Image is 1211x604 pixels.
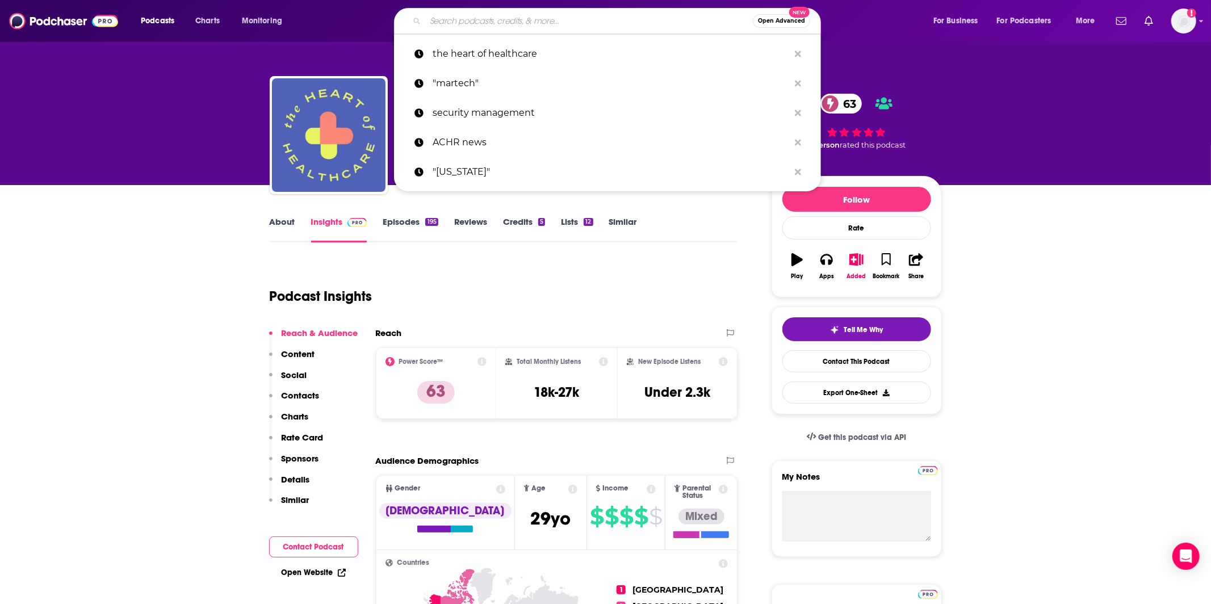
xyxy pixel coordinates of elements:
button: open menu [234,12,297,30]
h2: Power Score™ [399,358,443,366]
span: Age [531,485,546,492]
svg: Add a profile image [1187,9,1196,18]
span: Get this podcast via API [818,433,906,442]
div: Mixed [678,509,724,525]
a: Contact This Podcast [782,350,931,372]
span: $ [590,507,604,526]
button: Bookmark [871,246,901,287]
p: Charts [282,411,309,422]
h2: Reach [376,328,402,338]
p: ACHR news [433,128,789,157]
div: 12 [584,218,593,226]
button: Contact Podcast [269,536,358,557]
img: The Heart of Healthcare | A Digital Health Podcast [272,78,385,192]
span: $ [634,507,648,526]
button: Similar [269,494,309,515]
span: Logged in as TeemsPR [1171,9,1196,33]
button: Charts [269,411,309,432]
button: Open AdvancedNew [753,14,810,28]
a: Lists12 [561,216,593,242]
h3: 18k-27k [534,384,579,401]
button: Play [782,246,812,287]
button: Added [841,246,871,287]
span: Countries [397,559,430,567]
input: Search podcasts, credits, & more... [425,12,753,30]
label: My Notes [782,471,931,491]
button: Contacts [269,390,320,411]
span: rated this podcast [840,141,906,149]
span: Income [602,485,628,492]
button: Show profile menu [1171,9,1196,33]
p: Similar [282,494,309,505]
button: Follow [782,187,931,212]
div: Rate [782,216,931,240]
a: Pro website [918,464,938,475]
p: the heart of healthcare [433,39,789,69]
div: 63 1 personrated this podcast [772,86,942,157]
span: Tell Me Why [844,325,883,334]
p: Contacts [282,390,320,401]
p: Details [282,474,310,485]
a: InsightsPodchaser Pro [311,216,367,242]
button: Reach & Audience [269,328,358,349]
button: Apps [812,246,841,287]
p: Rate Card [282,432,324,443]
a: ACHR news [394,128,821,157]
a: Credits5 [503,216,545,242]
button: Share [901,246,931,287]
a: Reviews [454,216,487,242]
span: 1 person [809,141,840,149]
h2: Audience Demographics [376,455,479,466]
a: Open Website [282,568,346,577]
span: Open Advanced [758,18,805,24]
h2: New Episode Listens [638,358,701,366]
a: Pro website [918,588,938,599]
a: Get this podcast via API [798,423,916,451]
h3: Under 2.3k [644,384,710,401]
p: Content [282,349,315,359]
a: Similar [609,216,637,242]
p: Sponsors [282,453,319,464]
h1: Podcast Insights [270,288,372,305]
p: "new jersey" [433,157,789,187]
div: Share [908,273,924,280]
div: Open Intercom Messenger [1172,543,1200,570]
a: Show notifications dropdown [1140,11,1158,31]
button: open menu [925,12,992,30]
h2: Total Monthly Listens [517,358,581,366]
button: Export One-Sheet [782,381,931,404]
span: Monitoring [242,13,282,29]
a: "martech" [394,69,821,98]
button: Sponsors [269,453,319,474]
span: [GEOGRAPHIC_DATA] [632,585,723,595]
img: Podchaser Pro [918,466,938,475]
span: $ [605,507,618,526]
div: Search podcasts, credits, & more... [405,8,832,34]
a: the heart of healthcare [394,39,821,69]
div: Added [847,273,866,280]
div: 5 [538,218,545,226]
a: Episodes195 [383,216,438,242]
a: Charts [188,12,227,30]
div: 195 [425,218,438,226]
span: $ [649,507,662,526]
p: Social [282,370,307,380]
span: More [1076,13,1095,29]
p: security management [433,98,789,128]
span: $ [619,507,633,526]
button: open menu [1068,12,1109,30]
a: About [270,216,295,242]
button: open menu [133,12,189,30]
span: 63 [832,94,862,114]
button: open menu [990,12,1068,30]
span: 1 [617,585,626,594]
p: Reach & Audience [282,328,358,338]
span: Podcasts [141,13,174,29]
img: User Profile [1171,9,1196,33]
img: Podchaser - Follow, Share and Rate Podcasts [9,10,118,32]
a: 63 [820,94,862,114]
button: Rate Card [269,432,324,453]
img: tell me why sparkle [830,325,839,334]
button: Social [269,370,307,391]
